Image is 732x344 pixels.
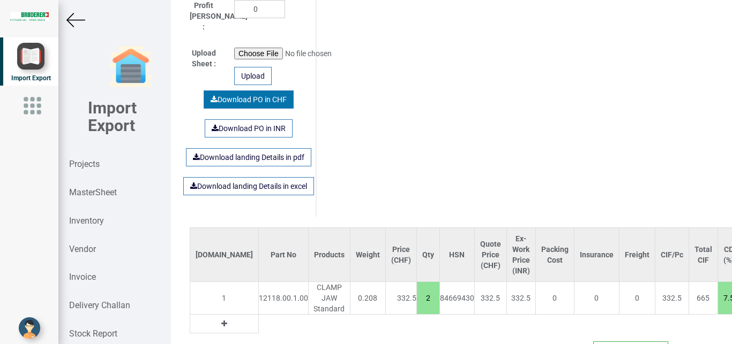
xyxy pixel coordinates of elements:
[506,282,535,315] td: 332.5
[204,90,294,109] a: Download PO in CHF
[205,119,293,137] a: Download PO in INR
[474,282,506,315] td: 332.5
[655,228,689,282] th: CIF/Pc
[11,74,51,82] span: Import Export
[190,282,258,315] td: 1
[69,300,130,310] strong: Delivery Challan
[574,282,619,315] td: 0
[314,249,345,260] div: Products
[474,228,506,282] th: Quote Price (CHF)
[69,244,96,254] strong: Vendor
[190,48,218,69] label: Upload Sheet :
[655,282,689,315] td: 332.5
[535,228,574,282] th: Packing Cost
[69,272,96,282] strong: Invoice
[689,228,718,282] th: Total CIF
[69,328,117,339] strong: Stock Report
[234,67,272,85] div: Upload
[183,177,314,195] a: Download landing Details in excel
[416,228,439,282] th: Qty
[574,228,619,282] th: Insurance
[350,282,385,315] td: 0.208
[619,228,655,282] th: Freight
[69,216,104,226] strong: Inventory
[186,148,311,166] a: Download landing Details in pdf
[309,282,350,314] div: CLAMP JAW Standard
[88,98,137,135] b: Import Export
[439,228,474,282] th: HSN
[109,45,152,88] img: garage-closed.png
[264,249,303,260] div: Part No
[350,228,385,282] th: Weight
[190,228,258,282] th: [DOMAIN_NAME]
[506,228,535,282] th: Ex-Work Price (INR)
[689,282,718,315] td: 665
[385,228,416,282] th: Price (CHF)
[619,282,655,315] td: 0
[69,187,117,197] strong: MasterSheet
[69,159,100,169] strong: Projects
[259,293,308,303] div: 12118.00.1.00
[385,282,416,315] td: 332.5
[439,282,474,315] td: 84669430
[535,282,574,315] td: 0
